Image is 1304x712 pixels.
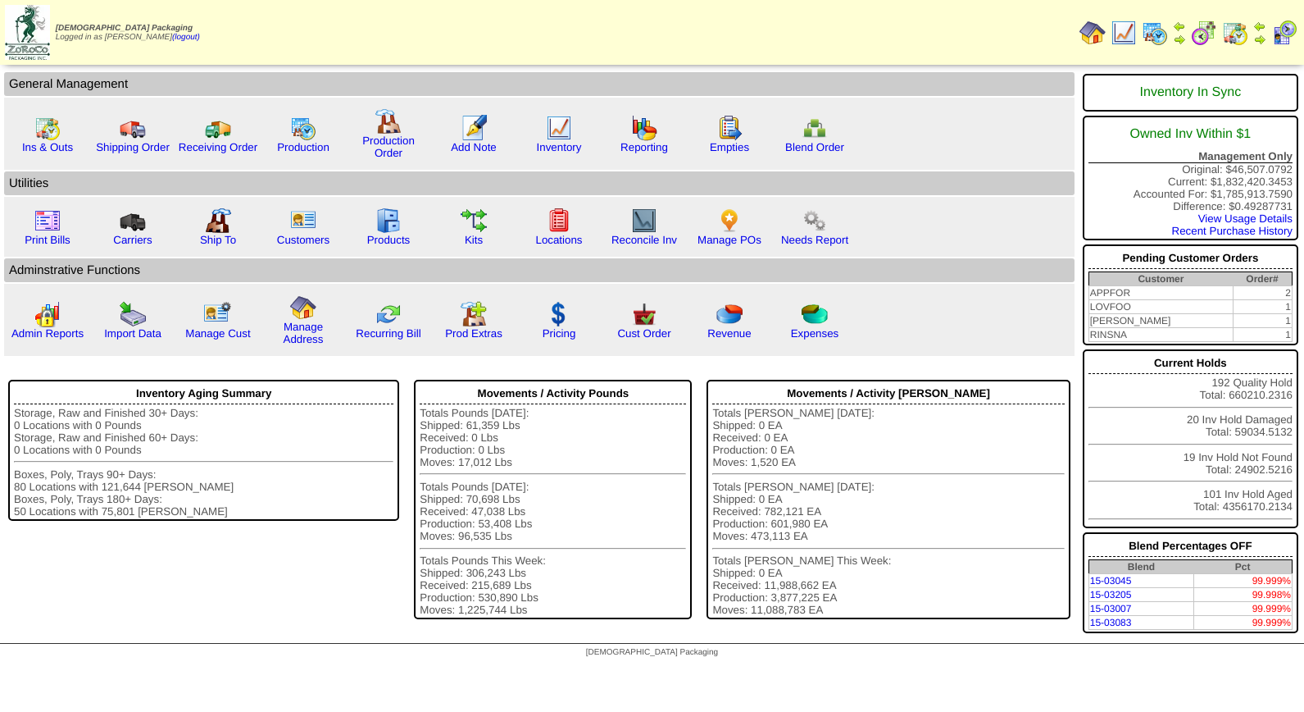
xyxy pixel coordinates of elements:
[631,301,657,327] img: cust_order.png
[716,301,743,327] img: pie_chart.png
[367,234,411,246] a: Products
[1088,286,1233,300] td: APPFOR
[1172,225,1293,237] a: Recent Purchase History
[277,141,329,153] a: Production
[611,234,677,246] a: Reconcile Inv
[781,234,848,246] a: Needs Report
[1233,314,1292,328] td: 1
[1111,20,1137,46] img: line_graph.gif
[185,327,250,340] a: Manage Cust
[4,258,1075,282] td: Adminstrative Functions
[375,208,402,234] img: cabinet.gif
[4,171,1075,195] td: Utilities
[34,301,61,327] img: graph2.png
[362,135,415,159] a: Production Order
[205,208,231,234] img: factory2.gif
[205,115,231,141] img: truck2.gif
[1193,574,1292,588] td: 99.999%
[451,141,497,153] a: Add Note
[1088,77,1293,108] div: Inventory In Sync
[1088,300,1233,314] td: LOVFOO
[1142,20,1168,46] img: calendarprod.gif
[802,301,828,327] img: pie_chart2.png
[56,24,193,33] span: [DEMOGRAPHIC_DATA] Packaging
[1222,20,1248,46] img: calendarinout.gif
[203,301,234,327] img: managecust.png
[290,208,316,234] img: customers.gif
[22,141,73,153] a: Ins & Outs
[25,234,70,246] a: Print Bills
[1088,560,1193,574] th: Blend
[785,141,844,153] a: Blend Order
[14,383,393,404] div: Inventory Aging Summary
[461,208,487,234] img: workflow.gif
[1193,616,1292,630] td: 99.999%
[546,208,572,234] img: locations.gif
[34,115,61,141] img: calendarinout.gif
[1088,248,1293,269] div: Pending Customer Orders
[1088,150,1293,163] div: Management Only
[716,208,743,234] img: po.png
[1233,300,1292,314] td: 1
[375,301,402,327] img: reconcile.gif
[1083,116,1298,240] div: Original: $46,507.0792 Current: $1,832,420.3453 Accounted For: $1,785,913.7590 Difference: $0.492...
[631,208,657,234] img: line_graph2.gif
[802,115,828,141] img: network.png
[1088,119,1293,150] div: Owned Inv Within $1
[461,301,487,327] img: prodextras.gif
[120,301,146,327] img: import.gif
[1233,328,1292,342] td: 1
[712,407,1064,617] div: Totals [PERSON_NAME] [DATE]: Shipped: 0 EA Received: 0 EA Production: 0 EA Moves: 1,520 EA Totals...
[56,24,200,42] span: Logged in as [PERSON_NAME]
[375,108,402,135] img: factory.gif
[697,234,761,246] a: Manage POs
[1090,589,1132,600] a: 15-03205
[4,72,1075,96] td: General Management
[1233,272,1292,286] th: Order#
[179,141,257,153] a: Receiving Order
[284,321,324,345] a: Manage Address
[1090,575,1132,586] a: 15-03045
[1088,272,1233,286] th: Customer
[1193,602,1292,616] td: 99.999%
[543,327,576,340] a: Pricing
[546,115,572,141] img: line_graph.gif
[802,208,828,234] img: workflow.png
[277,234,329,246] a: Customers
[1193,588,1292,602] td: 99.998%
[1191,20,1217,46] img: calendarblend.gif
[1253,33,1266,46] img: arrowright.gif
[716,115,743,141] img: workorder.gif
[1271,20,1297,46] img: calendarcustomer.gif
[710,141,749,153] a: Empties
[420,407,686,617] div: Totals Pounds [DATE]: Shipped: 61,359 Lbs Received: 0 Lbs Production: 0 Lbs Moves: 17,012 Lbs Tot...
[356,327,420,340] a: Recurring Bill
[1088,353,1293,374] div: Current Holds
[200,234,236,246] a: Ship To
[445,327,502,340] a: Prod Extras
[707,327,751,340] a: Revenue
[546,301,572,327] img: dollar.gif
[535,234,582,246] a: Locations
[1090,617,1132,628] a: 15-03083
[290,115,316,141] img: calendarprod.gif
[1173,20,1186,33] img: arrowleft.gif
[420,383,686,404] div: Movements / Activity Pounds
[791,327,839,340] a: Expenses
[120,208,146,234] img: truck3.gif
[11,327,84,340] a: Admin Reports
[617,327,670,340] a: Cust Order
[1193,560,1292,574] th: Pct
[1173,33,1186,46] img: arrowright.gif
[1088,536,1293,557] div: Blend Percentages OFF
[1090,603,1132,614] a: 15-03007
[104,327,161,340] a: Import Data
[34,208,61,234] img: invoice2.gif
[96,141,170,153] a: Shipping Order
[461,115,487,141] img: orders.gif
[1233,286,1292,300] td: 2
[1083,349,1298,528] div: 192 Quality Hold Total: 660210.2316 20 Inv Hold Damaged Total: 59034.5132 19 Inv Hold Not Found T...
[620,141,668,153] a: Reporting
[290,294,316,321] img: home.gif
[1253,20,1266,33] img: arrowleft.gif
